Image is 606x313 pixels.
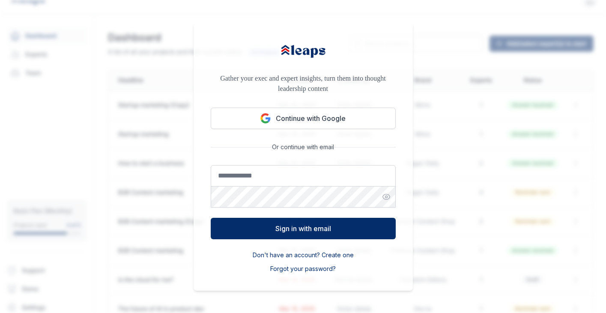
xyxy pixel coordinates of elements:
img: Leaps [280,39,327,63]
button: Continue with Google [211,108,396,129]
button: Forgot your password? [270,265,336,273]
span: Or continue with email [269,143,337,151]
button: Don't have an account? Create one [253,251,354,259]
button: Sign in with email [211,218,396,239]
img: Google logo [260,113,271,123]
p: Gather your exec and expert insights, turn them into thought leadership content [211,73,396,94]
